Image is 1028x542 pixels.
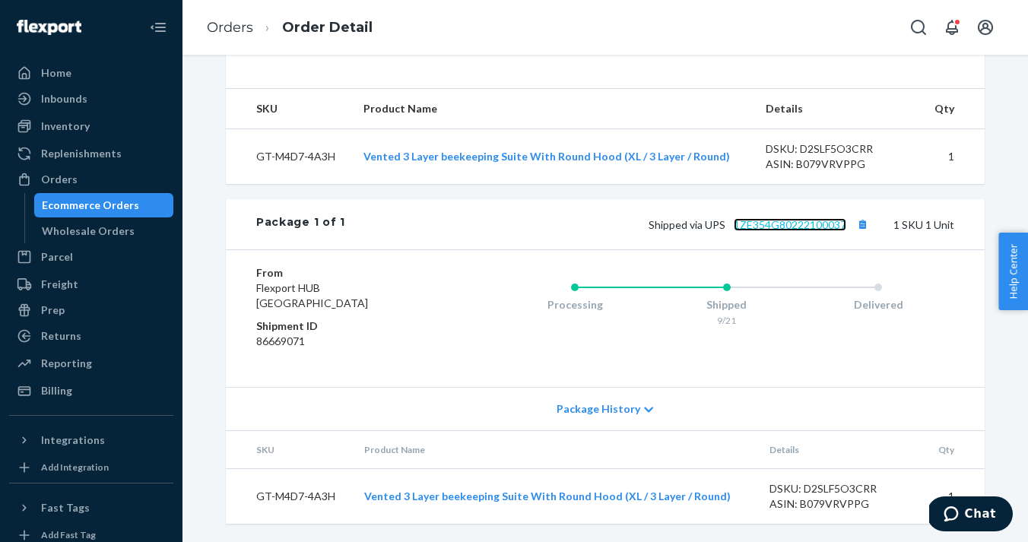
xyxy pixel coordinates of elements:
[970,12,1001,43] button: Open account menu
[207,19,253,36] a: Orders
[345,214,954,234] div: 1 SKU 1 Unit
[41,383,72,398] div: Billing
[9,351,173,376] a: Reporting
[937,12,967,43] button: Open notifications
[769,481,912,496] div: DSKU: D2SLF5O3CRR
[649,218,872,231] span: Shipped via UPS
[256,265,438,281] dt: From
[256,281,368,309] span: Flexport HUB [GEOGRAPHIC_DATA]
[41,303,65,318] div: Prep
[557,401,640,417] span: Package History
[921,129,985,185] td: 1
[352,431,757,469] th: Product Name
[651,297,803,312] div: Shipped
[351,89,754,129] th: Product Name
[754,89,921,129] th: Details
[195,5,385,50] ol: breadcrumbs
[9,87,173,111] a: Inbounds
[924,469,985,525] td: 1
[921,89,985,129] th: Qty
[802,297,954,312] div: Delivered
[903,12,934,43] button: Open Search Box
[256,214,345,234] div: Package 1 of 1
[41,328,81,344] div: Returns
[9,428,173,452] button: Integrations
[41,500,90,515] div: Fast Tags
[34,219,174,243] a: Wholesale Orders
[282,19,373,36] a: Order Detail
[41,249,73,265] div: Parcel
[9,167,173,192] a: Orders
[41,172,78,187] div: Orders
[42,198,139,213] div: Ecommerce Orders
[766,141,909,157] div: DSKU: D2SLF5O3CRR
[256,319,438,334] dt: Shipment ID
[364,490,731,502] a: Vented 3 Layer beekeeping Suite With Round Hood (XL / 3 Layer / Round)
[9,61,173,85] a: Home
[499,297,651,312] div: Processing
[998,233,1028,310] button: Help Center
[9,324,173,348] a: Returns
[41,277,78,292] div: Freight
[9,458,173,477] a: Add Integration
[9,245,173,269] a: Parcel
[34,193,174,217] a: Ecommerce Orders
[766,157,909,172] div: ASIN: B079VRVPPG
[226,431,352,469] th: SKU
[9,114,173,138] a: Inventory
[41,91,87,106] div: Inbounds
[41,146,122,161] div: Replenishments
[42,223,135,239] div: Wholesale Orders
[9,496,173,520] button: Fast Tags
[9,272,173,296] a: Freight
[41,65,71,81] div: Home
[226,129,351,185] td: GT-M4D7-4A3H
[41,528,96,541] div: Add Fast Tag
[9,298,173,322] a: Prep
[41,356,92,371] div: Reporting
[41,119,90,134] div: Inventory
[651,314,803,327] div: 9/21
[852,214,872,234] button: Copy tracking number
[924,431,985,469] th: Qty
[17,20,81,35] img: Flexport logo
[41,461,109,474] div: Add Integration
[734,218,846,231] a: 1ZE354G80222100037
[769,496,912,512] div: ASIN: B079VRVPPG
[929,496,1013,534] iframe: Opens a widget where you can chat to one of our agents
[757,431,925,469] th: Details
[226,469,352,525] td: GT-M4D7-4A3H
[9,141,173,166] a: Replenishments
[226,89,351,129] th: SKU
[41,433,105,448] div: Integrations
[363,150,730,163] a: Vented 3 Layer beekeeping Suite With Round Hood (XL / 3 Layer / Round)
[9,379,173,403] a: Billing
[256,334,438,349] dd: 86669071
[143,12,173,43] button: Close Navigation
